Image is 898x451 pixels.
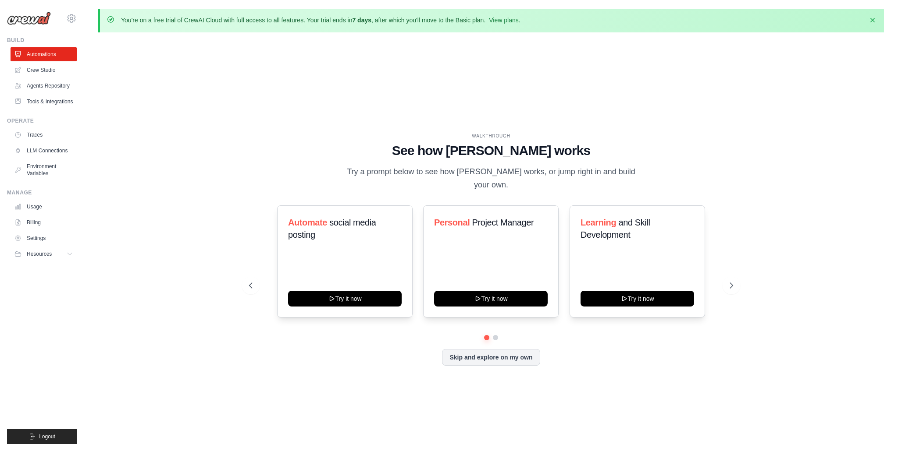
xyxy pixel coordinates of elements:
[27,250,52,257] span: Resources
[11,95,77,109] a: Tools & Integrations
[11,231,77,245] a: Settings
[249,143,733,159] h1: See how [PERSON_NAME] works
[7,12,51,25] img: Logo
[434,218,470,227] span: Personal
[39,433,55,440] span: Logout
[352,17,371,24] strong: 7 days
[7,429,77,444] button: Logout
[434,291,548,307] button: Try it now
[11,79,77,93] a: Agents Repository
[121,16,520,25] p: You're on a free trial of CrewAI Cloud with full access to all features. Your trial ends in , aft...
[11,47,77,61] a: Automations
[11,200,77,214] a: Usage
[7,117,77,124] div: Operate
[581,218,650,240] span: and Skill Development
[581,218,616,227] span: Learning
[11,144,77,158] a: LLM Connections
[581,291,694,307] button: Try it now
[288,291,402,307] button: Try it now
[11,247,77,261] button: Resources
[472,218,534,227] span: Project Manager
[442,349,540,366] button: Skip and explore on my own
[288,218,327,227] span: Automate
[288,218,376,240] span: social media posting
[7,189,77,196] div: Manage
[11,128,77,142] a: Traces
[11,215,77,229] a: Billing
[7,37,77,44] div: Build
[344,166,638,191] p: Try a prompt below to see how [PERSON_NAME] works, or jump right in and build your own.
[489,17,518,24] a: View plans
[249,133,733,139] div: WALKTHROUGH
[11,159,77,180] a: Environment Variables
[11,63,77,77] a: Crew Studio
